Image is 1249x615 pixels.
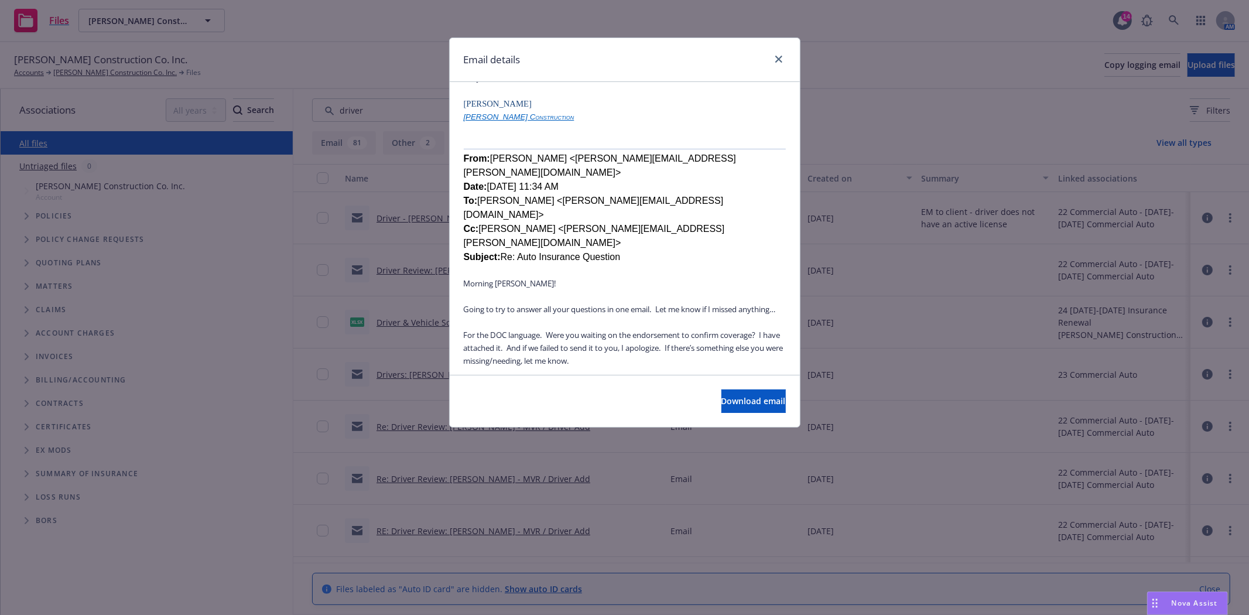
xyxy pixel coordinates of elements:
[721,389,786,413] button: Download email
[464,304,776,315] span: Going to try to answer all your questions in one email. Let me know if I missed anything…
[464,252,501,262] b: Subject:
[464,278,557,289] span: Morning [PERSON_NAME]!
[772,52,786,66] a: close
[464,153,490,163] span: From:
[464,182,487,192] b: Date:
[721,395,786,406] span: Download email
[464,330,783,366] span: For the DOC language. Were you waiting on the endorsement to confirm coverage? I have attached it...
[464,52,521,67] h1: Email details
[464,112,574,121] a: [PERSON_NAME] Construction
[1172,598,1218,608] span: Nova Assist
[1147,592,1228,615] button: Nova Assist
[464,99,532,108] span: [PERSON_NAME]
[464,153,736,262] span: [PERSON_NAME] <[PERSON_NAME][EMAIL_ADDRESS][PERSON_NAME][DOMAIN_NAME]> [DATE] 11:34 AM [PERSON_NA...
[464,196,478,206] b: To:
[464,224,479,234] b: Cc:
[1148,592,1162,614] div: Drag to move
